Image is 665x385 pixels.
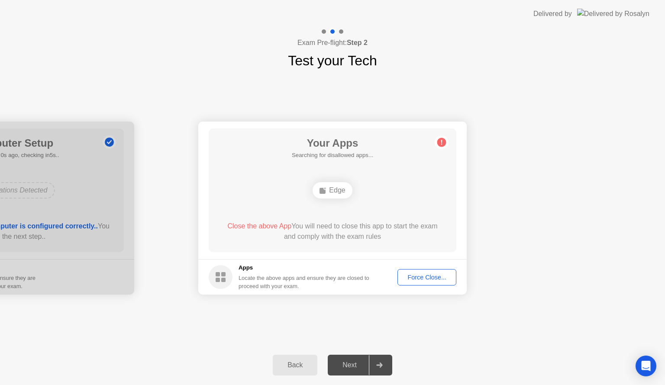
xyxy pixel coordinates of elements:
[227,222,291,230] span: Close the above App
[275,361,315,369] div: Back
[292,135,373,151] h1: Your Apps
[533,9,572,19] div: Delivered by
[239,263,370,272] h5: Apps
[330,361,369,369] div: Next
[288,50,377,71] h1: Test your Tech
[221,221,444,242] div: You will need to close this app to start the exam and comply with the exam rules
[577,9,649,19] img: Delivered by Rosalyn
[273,355,317,375] button: Back
[400,274,453,281] div: Force Close...
[328,355,392,375] button: Next
[313,182,352,199] div: Edge
[397,269,456,286] button: Force Close...
[297,38,368,48] h4: Exam Pre-flight:
[636,356,656,376] div: Open Intercom Messenger
[347,39,368,46] b: Step 2
[239,274,370,290] div: Locate the above apps and ensure they are closed to proceed with your exam.
[292,151,373,160] h5: Searching for disallowed apps...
